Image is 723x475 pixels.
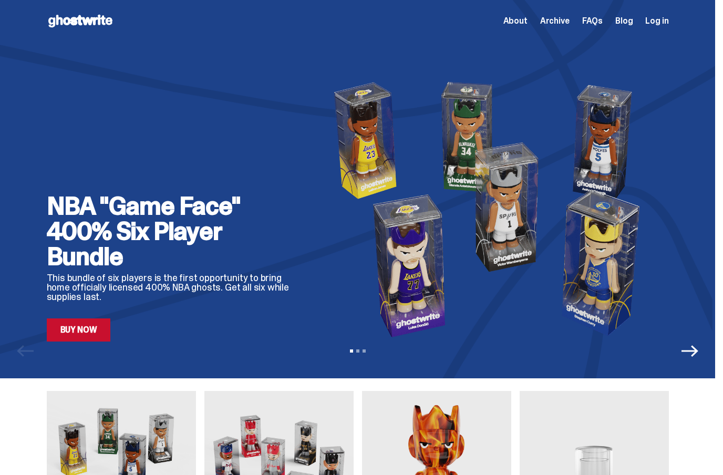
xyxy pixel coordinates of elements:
button: View slide 2 [356,349,359,353]
a: FAQs [582,17,603,25]
button: View slide 3 [363,349,366,353]
a: Blog [615,17,633,25]
h2: NBA "Game Face" 400% Six Player Bundle [47,193,299,269]
a: Archive [540,17,570,25]
img: NBA "Game Face" 400% Six Player Bundle [316,77,669,342]
a: Buy Now [47,318,111,342]
button: View slide 1 [350,349,353,353]
a: Log in [645,17,668,25]
p: This bundle of six players is the first opportunity to bring home officially licensed 400% NBA gh... [47,273,299,302]
button: Next [681,343,698,359]
a: About [503,17,528,25]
